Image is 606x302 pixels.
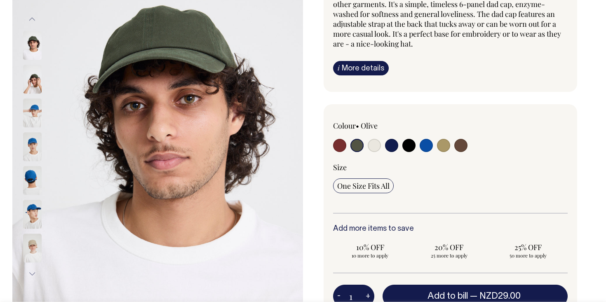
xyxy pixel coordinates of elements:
[23,166,42,195] img: worker-blue
[338,63,340,72] span: i
[416,252,482,259] span: 25 more to apply
[361,121,378,131] label: Olive
[337,181,390,191] span: One Size Fits All
[23,132,42,161] img: worker-blue
[416,242,482,252] span: 20% OFF
[495,252,561,259] span: 50 more to apply
[337,252,403,259] span: 10 more to apply
[26,265,38,283] button: Next
[470,292,523,300] span: —
[23,65,42,94] img: olive
[412,240,486,261] input: 20% OFF 25 more to apply
[356,121,359,131] span: •
[333,162,568,172] div: Size
[23,200,42,229] img: worker-blue
[491,240,565,261] input: 25% OFF 50 more to apply
[337,242,403,252] span: 10% OFF
[333,61,389,75] a: iMore details
[333,178,394,193] input: One Size Fits All
[26,10,38,28] button: Previous
[333,121,427,131] div: Colour
[333,225,568,233] h6: Add more items to save
[495,242,561,252] span: 25% OFF
[479,292,521,300] span: NZD29.00
[333,240,407,261] input: 10% OFF 10 more to apply
[23,234,42,262] img: washed-khaki
[427,292,468,300] span: Add to bill
[23,98,42,127] img: worker-blue
[23,31,42,60] img: olive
